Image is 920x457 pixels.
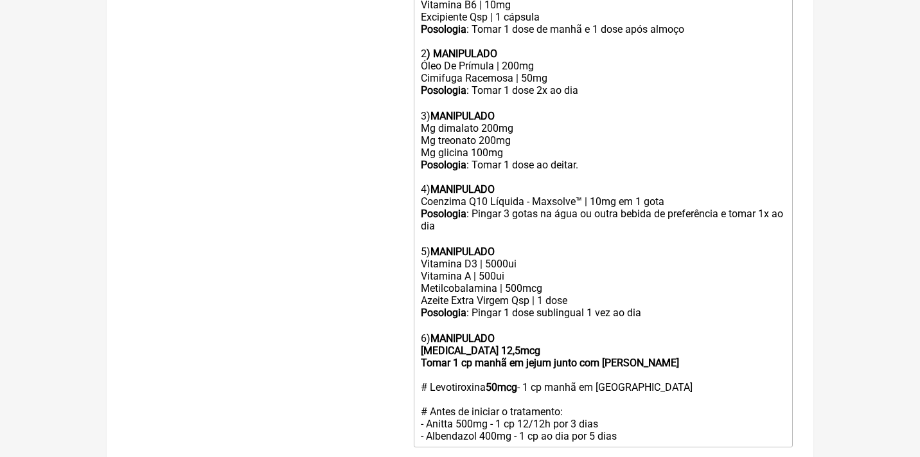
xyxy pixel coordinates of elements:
strong: MANIPULADO [430,110,495,122]
strong: Posologia [421,307,466,319]
div: : Pingar 3 gotas na água ou outra bebida de preferência e tomar 1x ao dia ㅤ 5) [421,208,786,258]
strong: MANIPULADO [MEDICAL_DATA] 12,5mcg Tomar 1 cp manhã em jejum junto com [PERSON_NAME] [421,332,679,369]
div: Excipiente Qsp | 1 cápsula [421,11,786,23]
strong: Posologia [421,159,466,171]
strong: MANIPULADO [430,183,495,195]
div: Vitamina A | 500ui [421,270,786,282]
strong: Posologia [421,23,466,35]
div: Metilcobalamina | 500mcg [421,282,786,294]
strong: 50mcg [486,381,517,393]
div: Coenzima Q10 Líquida - Maxsolve™ | 10mg em 1 gota [421,195,786,208]
div: Óleo De Prímula | 200mg Cimifuga Racemosa | 50mg [421,60,786,84]
strong: ) MANIPULADO [427,48,497,60]
strong: Posologia [421,84,466,96]
div: 2 [421,48,786,60]
div: Vitamina D3 | 5000ui [421,258,786,270]
strong: Posologia [421,208,466,220]
div: : Tomar 1 dose de manhã e 1 dose após almoço [421,23,786,48]
div: : Tomar 1 dose 2x ao dia ㅤ 3) Mg dimalato 200mg Mg treonato 200mg Mg glicina 100mg : Tomar 1 dose... [421,84,786,195]
strong: MANIPULADO [430,246,495,258]
div: Azeite Extra Virgem Qsp | 1 dose [421,294,786,307]
div: : Pingar 1 dose sublingual 1 vez ao dia ㅤ 6) # Levotiroxina - 1 cp manhã em [GEOGRAPHIC_DATA] # A... [421,307,786,442]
